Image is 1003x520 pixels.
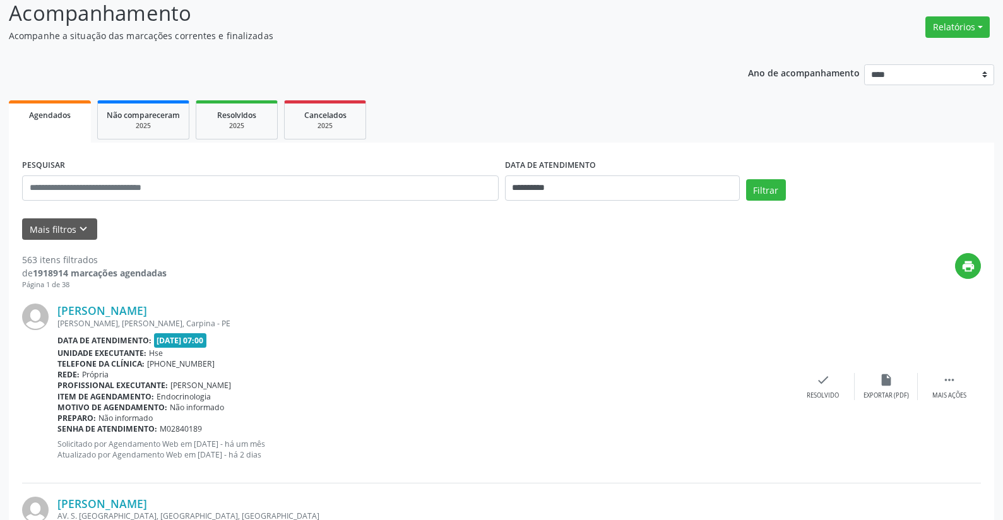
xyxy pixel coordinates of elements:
[505,156,596,175] label: DATA DE ATENDIMENTO
[217,110,256,121] span: Resolvidos
[746,179,786,201] button: Filtrar
[22,280,167,290] div: Página 1 de 38
[955,253,981,279] button: print
[22,156,65,175] label: PESQUISAR
[57,358,145,369] b: Telefone da clínica:
[149,348,163,358] span: Hse
[748,64,860,80] p: Ano de acompanhamento
[205,121,268,131] div: 2025
[294,121,357,131] div: 2025
[57,439,792,460] p: Solicitado por Agendamento Web em [DATE] - há um mês Atualizado por Agendamento Web em [DATE] - h...
[807,391,839,400] div: Resolvido
[22,218,97,240] button: Mais filtroskeyboard_arrow_down
[57,304,147,317] a: [PERSON_NAME]
[160,423,202,434] span: M02840189
[22,253,167,266] div: 563 itens filtrados
[170,380,231,391] span: [PERSON_NAME]
[304,110,347,121] span: Cancelados
[816,373,830,387] i: check
[22,266,167,280] div: de
[57,380,168,391] b: Profissional executante:
[154,333,207,348] span: [DATE] 07:00
[107,121,180,131] div: 2025
[57,413,96,423] b: Preparo:
[879,373,893,387] i: insert_drive_file
[57,497,147,511] a: [PERSON_NAME]
[932,391,966,400] div: Mais ações
[925,16,990,38] button: Relatórios
[57,391,154,402] b: Item de agendamento:
[57,402,167,413] b: Motivo de agendamento:
[147,358,215,369] span: [PHONE_NUMBER]
[864,391,909,400] div: Exportar (PDF)
[98,413,153,423] span: Não informado
[57,369,80,380] b: Rede:
[157,391,211,402] span: Endocrinologia
[170,402,224,413] span: Não informado
[107,110,180,121] span: Não compareceram
[57,318,792,329] div: [PERSON_NAME], [PERSON_NAME], Carpina - PE
[22,304,49,330] img: img
[29,110,71,121] span: Agendados
[57,423,157,434] b: Senha de atendimento:
[961,259,975,273] i: print
[33,267,167,279] strong: 1918914 marcações agendadas
[9,29,699,42] p: Acompanhe a situação das marcações correntes e finalizadas
[942,373,956,387] i: 
[76,222,90,236] i: keyboard_arrow_down
[57,335,151,346] b: Data de atendimento:
[57,348,146,358] b: Unidade executante:
[82,369,109,380] span: Própria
